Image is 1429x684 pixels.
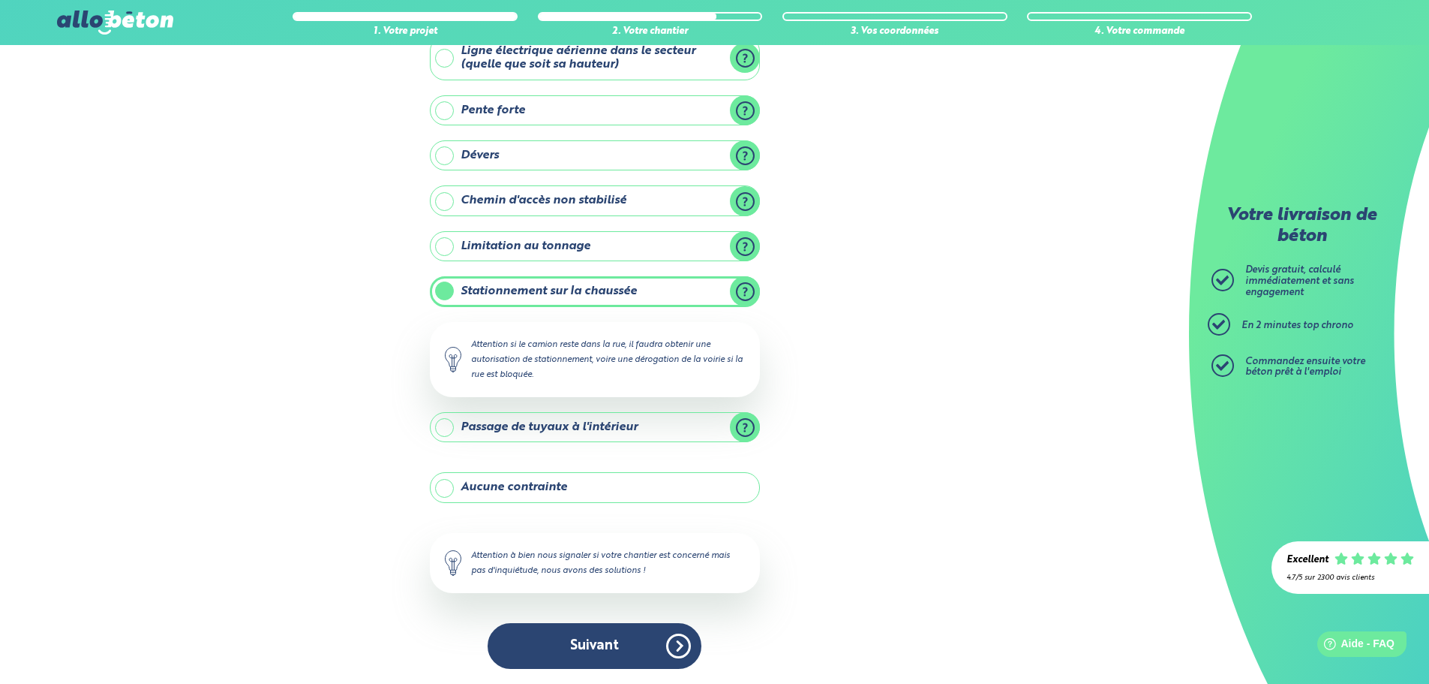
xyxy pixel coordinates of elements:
div: Attention à bien nous signaler si votre chantier est concerné mais pas d'inquiétude, nous avons d... [430,533,760,593]
div: 2. Votre chantier [538,26,763,38]
span: En 2 minutes top chrono [1241,321,1353,330]
label: Aucune contrainte [430,472,760,502]
label: Stationnement sur la chaussée [430,276,760,306]
label: Limitation au tonnage [430,231,760,261]
button: Suivant [488,623,701,669]
label: Pente forte [430,95,760,125]
p: Votre livraison de béton [1215,206,1388,247]
label: Ligne électrique aérienne dans le secteur (quelle que soit sa hauteur) [430,36,760,80]
span: Devis gratuit, calculé immédiatement et sans engagement [1245,265,1354,297]
div: 1. Votre projet [293,26,518,38]
div: Excellent [1286,555,1328,566]
label: Dévers [430,140,760,170]
span: Commandez ensuite votre béton prêt à l'emploi [1245,357,1365,378]
div: Attention si le camion reste dans la rue, il faudra obtenir une autorisation de stationnement, vo... [430,322,760,397]
label: Passage de tuyaux à l'intérieur [430,412,760,442]
div: 4. Votre commande [1027,26,1252,38]
label: Chemin d'accès non stabilisé [430,185,760,215]
iframe: Help widget launcher [1295,625,1412,667]
div: 4.7/5 sur 2300 avis clients [1286,574,1414,582]
div: 3. Vos coordonnées [782,26,1007,38]
img: allobéton [57,11,173,35]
